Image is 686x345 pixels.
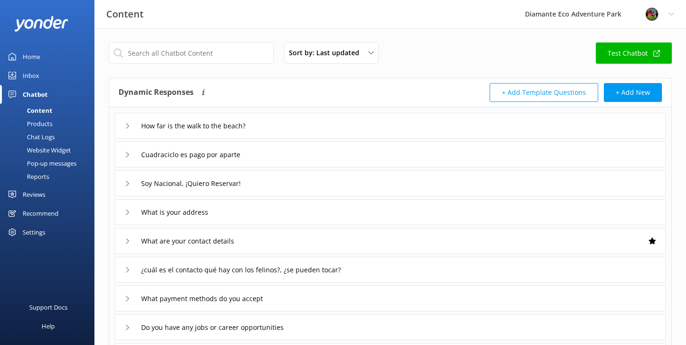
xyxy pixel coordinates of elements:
div: Home [23,47,40,66]
div: Reviews [23,185,45,204]
div: Chatbot [23,85,48,104]
div: Recommend [23,204,59,223]
div: Chat Logs [6,130,55,143]
div: Products [6,117,52,130]
div: Help [42,317,55,336]
h4: Dynamic Responses [119,83,194,102]
a: Reports [6,170,94,183]
button: + Add Template Questions [490,83,598,102]
div: Pop-up messages [6,157,76,170]
a: Website Widget [6,143,94,157]
img: yonder-white-logo.png [14,16,68,32]
div: Website Widget [6,143,71,157]
h3: Content [106,7,144,22]
img: 831-1756915225.png [645,7,659,21]
div: Support Docs [29,298,68,317]
div: Inbox [23,66,39,85]
a: Products [6,117,94,130]
div: Reports [6,170,49,183]
button: + Add New [604,83,662,102]
a: Chat Logs [6,130,94,143]
input: Search all Chatbot Content [109,42,274,64]
span: Sort by: Last updated [289,48,365,58]
a: Test Chatbot [596,42,672,64]
div: Settings [23,223,45,242]
a: Content [6,104,94,117]
div: Content [6,104,52,117]
a: Pop-up messages [6,157,94,170]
